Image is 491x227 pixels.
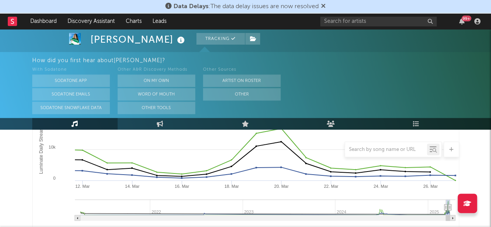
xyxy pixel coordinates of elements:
button: Sodatone Snowflake Data [32,102,110,114]
text: 20. Mar [274,184,289,189]
button: Tracking [196,33,245,45]
a: Leads [147,14,172,29]
button: Sodatone Emails [32,88,110,101]
a: Charts [120,14,147,29]
button: Word Of Mouth [118,88,195,101]
div: [PERSON_NAME] [90,33,187,46]
input: Search for artists [320,17,437,26]
span: Data Delays [173,3,208,10]
div: Other A&R Discovery Methods [118,65,195,75]
text: Luminate Daily Streams [38,125,43,174]
div: 99 + [462,16,471,21]
a: Discovery Assistant [62,14,120,29]
button: Other [203,88,281,101]
button: Other Tools [118,102,195,114]
text: 24. Mar [373,184,388,189]
button: Sodatone App [32,75,110,87]
span: : The data delay issues are now resolved [173,3,319,10]
text: 18. Mar [224,184,239,189]
button: Artist on Roster [203,75,281,87]
span: Dismiss [321,3,326,10]
div: With Sodatone [32,65,110,75]
text: 16. Mar [174,184,189,189]
text: 14. Mar [125,184,139,189]
button: 99+ [459,18,465,24]
div: Other Sources [203,65,281,75]
input: Search by song name or URL [345,147,427,153]
text: 26. Mar [423,184,438,189]
text: 22. Mar [324,184,338,189]
text: 12. Mar [75,184,90,189]
a: Dashboard [25,14,62,29]
text: 0 [53,176,55,180]
button: On My Own [118,75,195,87]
